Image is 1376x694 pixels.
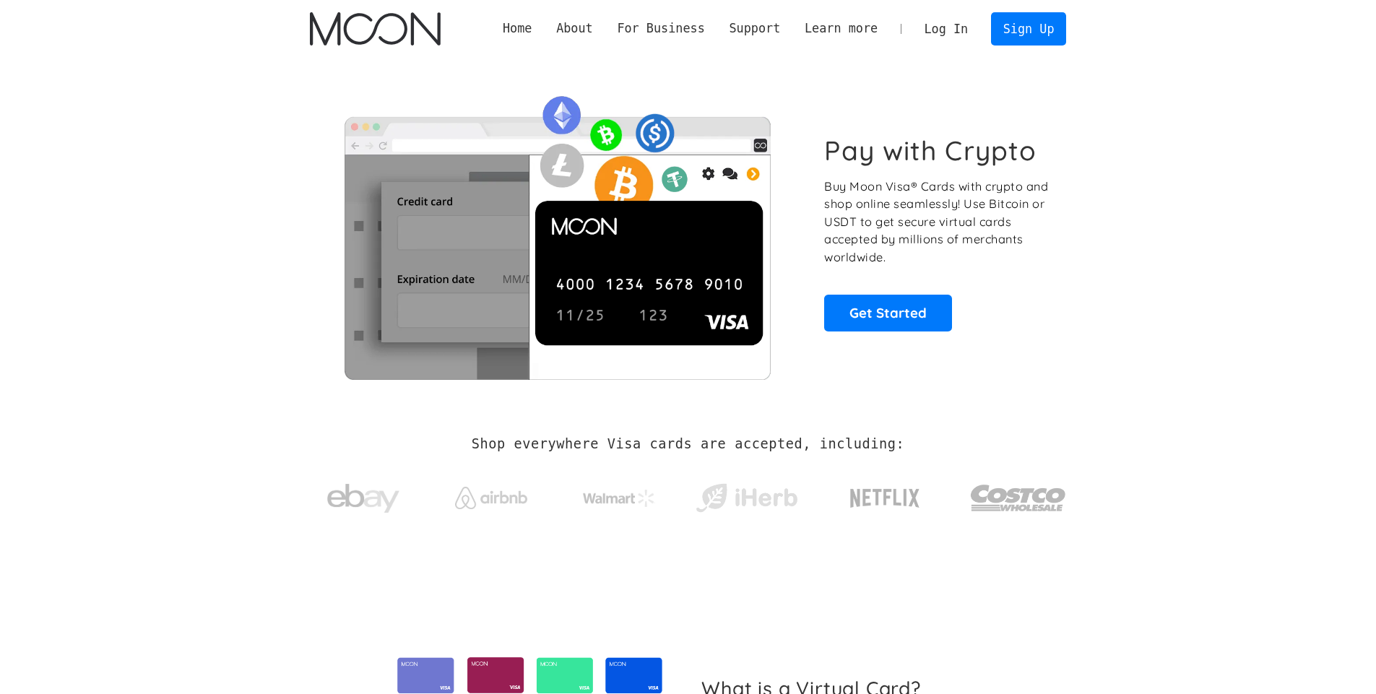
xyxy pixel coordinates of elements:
[490,19,544,38] a: Home
[556,19,593,38] div: About
[729,19,780,38] div: Support
[693,480,800,517] img: iHerb
[792,19,890,38] div: Learn more
[970,471,1067,525] img: Costco
[617,19,704,38] div: For Business
[310,86,805,379] img: Moon Cards let you spend your crypto anywhere Visa is accepted.
[824,178,1050,266] p: Buy Moon Visa® Cards with crypto and shop online seamlessly! Use Bitcoin or USDT to get secure vi...
[991,12,1066,45] a: Sign Up
[327,476,399,521] img: ebay
[970,456,1067,532] a: Costco
[310,12,441,45] img: Moon Logo
[912,13,980,45] a: Log In
[544,19,605,38] div: About
[310,461,417,529] a: ebay
[805,19,878,38] div: Learn more
[605,19,717,38] div: For Business
[565,475,672,514] a: Walmart
[455,487,527,509] img: Airbnb
[693,465,800,524] a: iHerb
[472,436,904,452] h2: Shop everywhere Visa cards are accepted, including:
[821,466,950,524] a: Netflix
[849,480,921,516] img: Netflix
[717,19,792,38] div: Support
[583,490,655,507] img: Walmart
[824,295,952,331] a: Get Started
[824,134,1037,167] h1: Pay with Crypto
[310,12,441,45] a: home
[437,472,545,516] a: Airbnb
